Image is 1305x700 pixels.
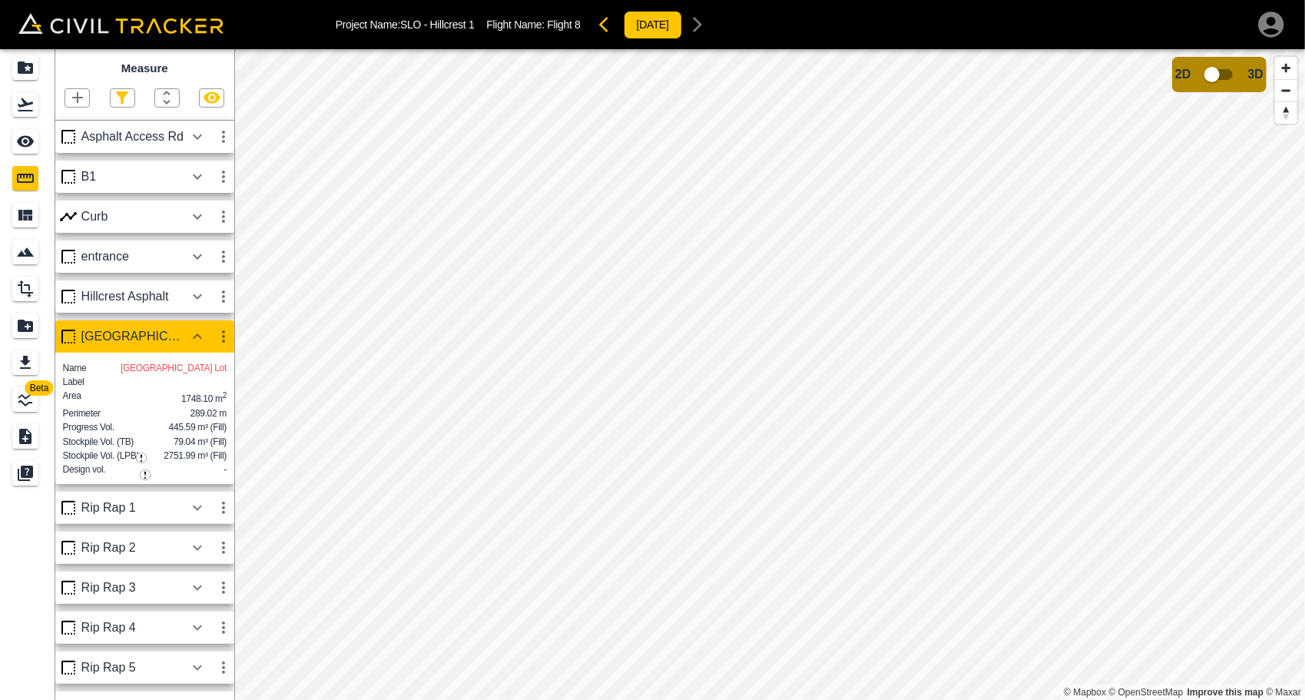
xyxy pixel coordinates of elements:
a: OpenStreetMap [1109,687,1184,698]
span: 3D [1248,68,1264,81]
button: Reset bearing to north [1275,101,1297,124]
span: 2D [1175,68,1191,81]
a: Maxar [1266,687,1301,698]
p: Flight Name: [486,18,580,31]
button: [DATE] [624,11,682,39]
canvas: Map [234,49,1305,700]
button: Zoom in [1275,57,1297,79]
button: Zoom out [1275,79,1297,101]
img: Civil Tracker [18,13,224,35]
span: Flight 8 [547,18,580,31]
a: Mapbox [1064,687,1106,698]
p: Project Name: SLO - Hillcrest 1 [336,18,475,31]
a: Map feedback [1187,687,1264,698]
